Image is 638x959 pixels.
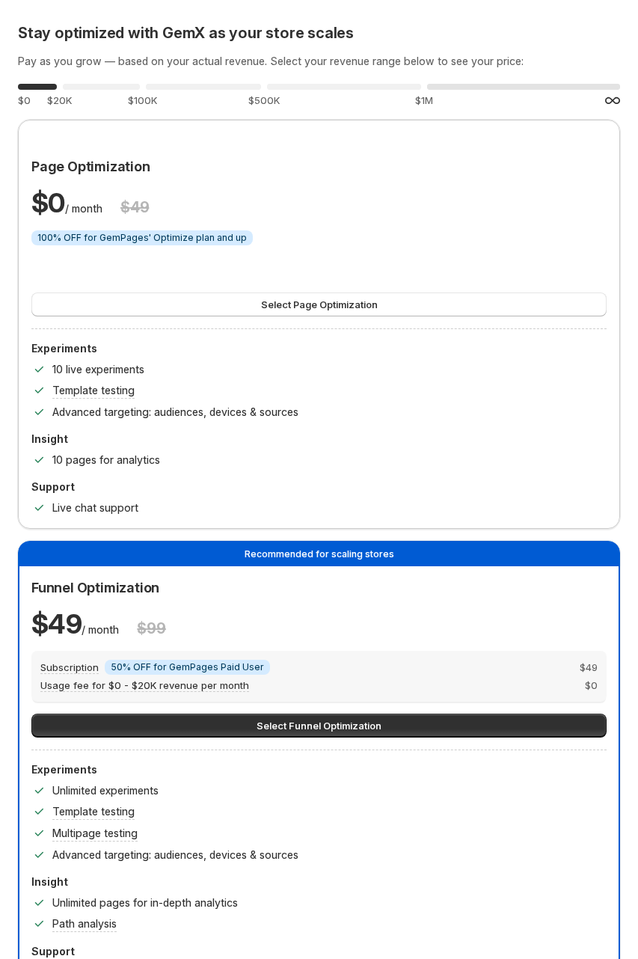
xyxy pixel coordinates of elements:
p: Unlimited pages for in-depth analytics [52,895,238,910]
p: 10 pages for analytics [52,453,160,468]
p: Live chat support [52,500,138,515]
p: 10 live experiments [52,362,144,377]
p: Advanced targeting: audiences, devices & sources [52,848,298,863]
p: Experiments [31,341,607,356]
span: $ 49 [580,660,598,675]
p: Insight [31,874,607,889]
span: $1M [415,94,433,106]
p: Advanced targeting: audiences, devices & sources [52,405,298,420]
p: / month [31,606,119,642]
span: $ 0 [585,678,598,693]
button: Select Page Optimization [31,292,607,316]
button: Select Funnel Optimization [31,714,607,738]
span: $ 49 [31,607,82,640]
span: 100% OFF for GemPages' Optimize plan and up [37,232,247,244]
p: Template testing [52,383,135,398]
span: $100K [128,94,157,106]
span: $ 0 [31,186,65,219]
h3: Pay as you grow — based on your actual revenue. Select your revenue range below to see your price: [18,54,620,69]
span: Page Optimization [31,159,150,174]
p: Experiments [31,762,607,777]
p: Path analysis [52,916,117,931]
p: Template testing [52,804,135,819]
p: Support [31,479,607,494]
p: Insight [31,432,607,447]
h2: Stay optimized with GemX as your store scales [18,24,620,42]
span: $500K [248,94,280,106]
p: Multipage testing [52,826,138,841]
span: Subscription [40,661,99,674]
span: Select Page Optimization [261,297,378,312]
p: Support [31,944,607,959]
p: / month [31,185,102,221]
span: Select Funnel Optimization [257,718,381,733]
h3: $ 49 [120,198,149,216]
span: $20K [47,94,72,106]
span: Usage fee for $0 - $20K revenue per month [40,679,249,692]
h3: $ 99 [137,619,165,637]
span: 50% OFF for GemPages Paid User [111,661,264,673]
span: Funnel Optimization [31,580,159,595]
span: $0 [18,94,31,106]
span: Recommended for scaling stores [245,548,394,560]
p: Unlimited experiments [52,783,159,798]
